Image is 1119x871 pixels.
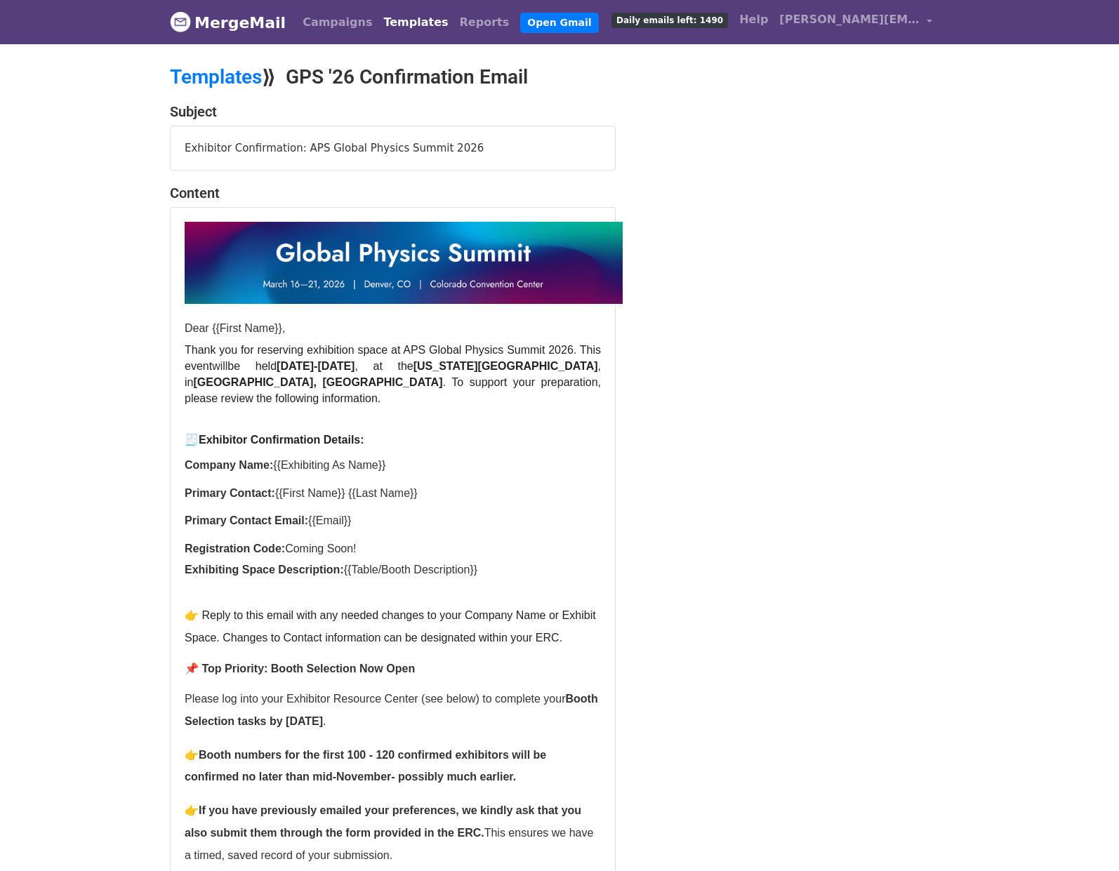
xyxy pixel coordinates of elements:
span: [GEOGRAPHIC_DATA], [GEOGRAPHIC_DATA] [193,376,442,388]
span: Coming Soon! [285,543,356,554]
span: Registration Code: [185,543,285,554]
span: {{Exhibiting As Name}} [273,459,385,471]
span: 🧾 [185,434,199,446]
span: 👉 [185,749,199,761]
div: Exhibitor Confirmation: APS Global Physics Summit 2026 [171,126,615,171]
span: Booth Selection tasks by [DATE] [185,693,598,727]
span: This ensures we have a timed, saved record of your submission. [185,827,593,861]
a: Open Gmail [520,13,598,33]
a: Daily emails left: 1490 [606,6,734,34]
img: AD_4nXcUxb2J-LvlWsq62VThKrVXoFYjry23EMS_tMmUJl6q17-F9gMDLWN_T037LZTKuKEJfYxEGurlIHnKPCaxeaEzdxmmd... [185,222,623,304]
h4: Content [170,185,616,201]
a: Help [734,6,774,34]
span: Booth numbers for the first 100 - 120 confirmed exhibitors will be confirmed no later than mid-No... [185,749,546,783]
span: Thank you for reserving exhibition space at APS Global Physics Summit 2026. This event [185,344,601,372]
h4: Subject [170,103,616,120]
span: [US_STATE][GEOGRAPHIC_DATA] [413,360,598,372]
span: Please log into your Exhibitor Resource Center (see below) to complete your [185,693,566,705]
a: Reports [454,8,515,36]
span: {{First Name}} {{Last Name}} [275,487,418,499]
span: 📌 Top Priority: Booth Selection Now Open [185,663,415,674]
span: . [323,715,326,727]
span: If you have previously emailed your preferences, we kindly ask that you also submit them through ... [185,804,581,839]
span: {{Table/Booth Description}} [344,564,477,576]
span: Exhibitor Confirmation Details: [199,434,364,446]
h2: ⟫ GPS '26 Confirmation Email [170,65,682,89]
span: [PERSON_NAME][EMAIL_ADDRESS][DOMAIN_NAME] [779,11,920,28]
span: will [212,360,227,372]
span: Company Name: [185,459,273,471]
span: [DATE]-[DATE] [277,360,355,372]
span: be held [227,360,277,372]
span: 👉 [185,804,199,816]
a: MergeMail [170,8,286,37]
span: Primary Contact: [185,487,275,499]
a: Templates [170,65,262,88]
span: Daily emails left: 1490 [611,13,728,28]
span: 👉 Reply to this email with any needed changes to your Company Name or Exhibit Space. Changes to C... [185,609,596,644]
span: {{Email}} [308,514,351,526]
span: , at the [355,360,413,372]
span: Dear {{First Name}}, [185,322,285,334]
a: Templates [378,8,453,36]
span: Exhibiting Space Description: [185,564,344,576]
img: MergeMail logo [170,11,191,32]
a: [PERSON_NAME][EMAIL_ADDRESS][DOMAIN_NAME] [774,6,938,39]
a: Campaigns [297,8,378,36]
span: Primary Contact Email: [185,514,308,526]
